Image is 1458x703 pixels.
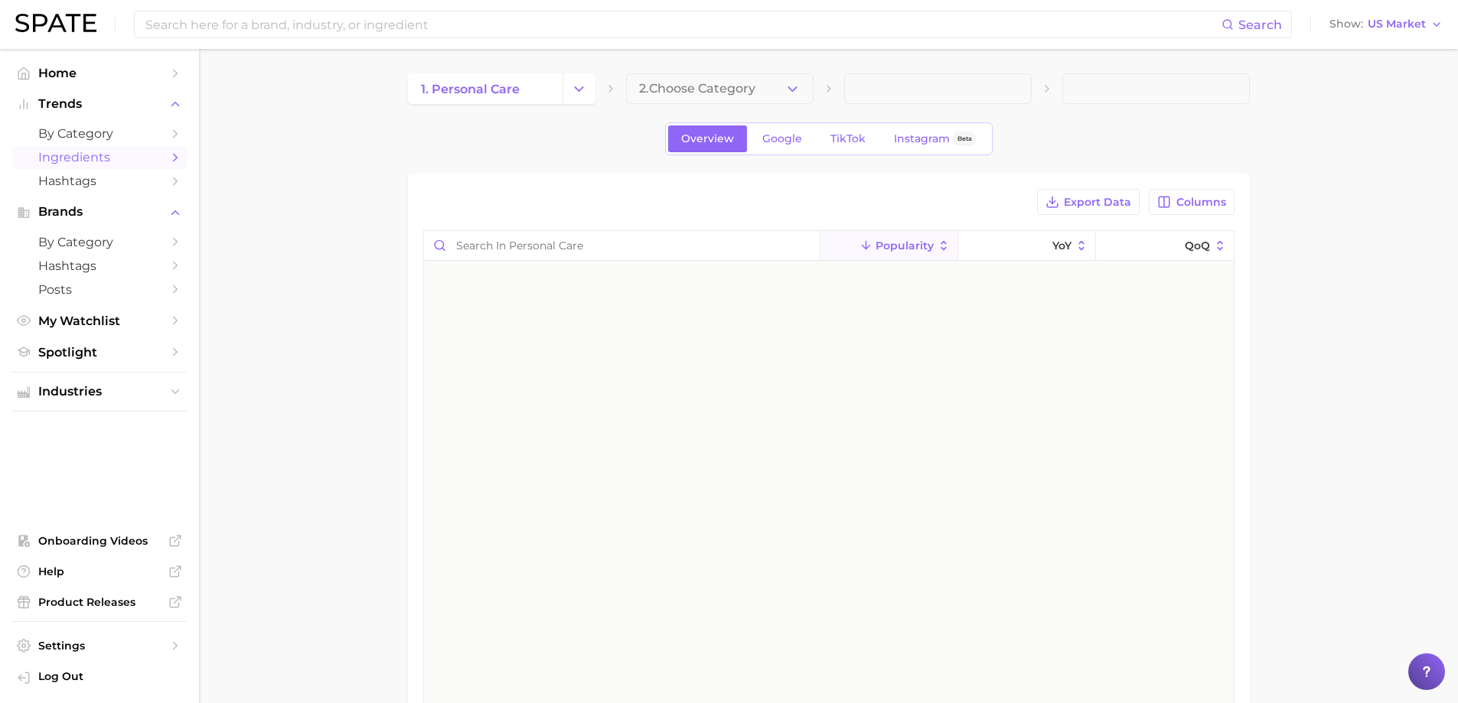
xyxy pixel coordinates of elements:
[38,174,161,188] span: Hashtags
[958,231,1096,261] button: YoY
[1185,239,1210,252] span: QoQ
[12,145,187,169] a: Ingredients
[38,314,161,328] span: My Watchlist
[15,14,96,32] img: SPATE
[830,132,866,145] span: TikTok
[12,200,187,223] button: Brands
[1176,196,1226,209] span: Columns
[881,125,990,152] a: InstagramBeta
[38,565,161,578] span: Help
[668,125,747,152] a: Overview
[957,132,972,145] span: Beta
[38,259,161,273] span: Hashtags
[12,665,187,691] a: Log out. Currently logged in with e-mail roberto.gil@givaudan.com.
[876,239,934,252] span: Popularity
[408,73,563,104] a: 1. personal care
[12,560,187,583] a: Help
[12,380,187,403] button: Industries
[38,97,161,111] span: Trends
[424,231,820,260] input: Search in personal care
[421,82,520,96] span: 1. personal care
[12,122,187,145] a: by Category
[1096,231,1234,261] button: QoQ
[38,235,161,249] span: by Category
[12,254,187,278] a: Hashtags
[12,591,187,613] a: Product Releases
[12,634,187,657] a: Settings
[1064,196,1131,209] span: Export Data
[639,82,755,96] span: 2. Choose Category
[38,205,161,219] span: Brands
[820,231,958,261] button: Popularity
[1037,189,1140,215] button: Export Data
[12,529,187,552] a: Onboarding Videos
[38,282,161,297] span: Posts
[38,669,175,683] span: Log Out
[12,169,187,193] a: Hashtags
[626,73,814,104] button: 2.Choose Category
[38,345,161,360] span: Spotlight
[12,278,187,301] a: Posts
[762,132,802,145] span: Google
[38,385,161,399] span: Industries
[12,61,187,85] a: Home
[38,66,161,80] span: Home
[38,150,161,164] span: Ingredients
[1052,239,1071,252] span: YoY
[144,11,1222,37] input: Search here for a brand, industry, or ingredient
[38,126,161,141] span: by Category
[817,125,879,152] a: TikTok
[1238,18,1282,32] span: Search
[1326,15,1447,34] button: ShowUS Market
[749,125,815,152] a: Google
[38,534,161,548] span: Onboarding Videos
[38,639,161,653] span: Settings
[12,309,187,333] a: My Watchlist
[1149,189,1234,215] button: Columns
[12,340,187,364] a: Spotlight
[38,595,161,609] span: Product Releases
[894,132,950,145] span: Instagram
[563,73,595,104] button: Change Category
[1329,20,1363,28] span: Show
[12,230,187,254] a: by Category
[12,93,187,116] button: Trends
[1368,20,1426,28] span: US Market
[681,132,734,145] span: Overview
